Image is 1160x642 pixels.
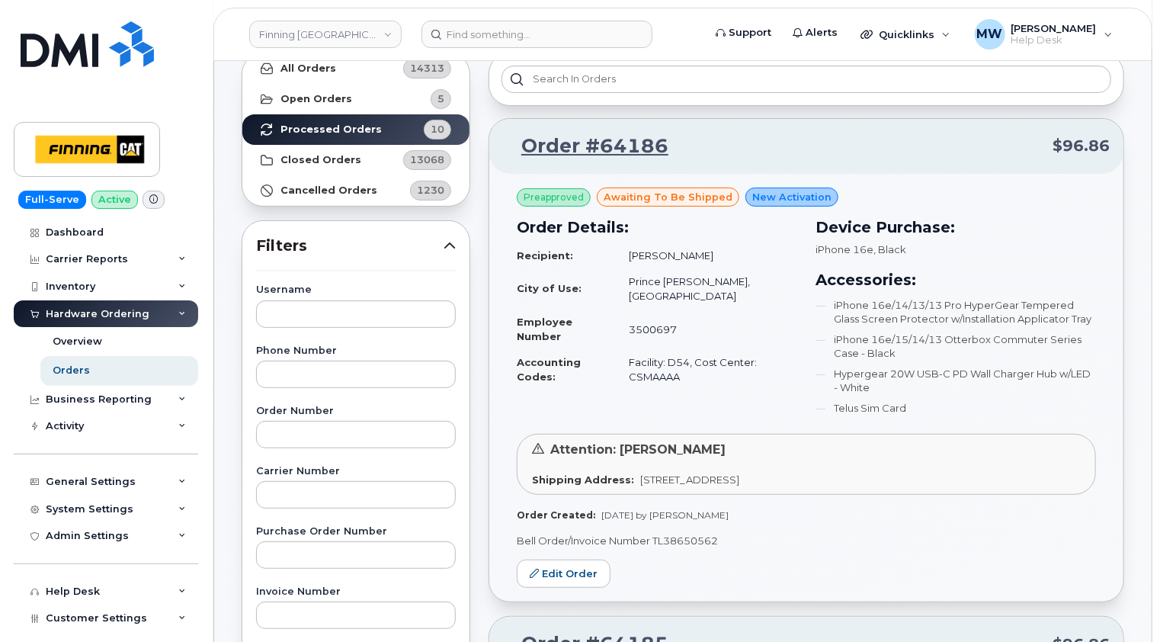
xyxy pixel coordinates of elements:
span: 1230 [417,183,444,197]
span: MW [977,25,1003,43]
span: iPhone 16e [816,243,873,255]
h3: Order Details: [517,216,797,239]
span: [PERSON_NAME] [1011,22,1097,34]
span: , Black [873,243,906,255]
a: Finning Canada [249,21,402,48]
li: Hypergear 20W USB-C PD Wall Charger Hub w/LED - White [816,367,1096,395]
span: [DATE] by [PERSON_NAME] [601,509,729,521]
li: Telus Sim Card [816,401,1096,416]
a: All Orders14313 [242,53,469,84]
strong: Processed Orders [280,124,382,136]
a: Support [705,18,782,48]
span: Filters [256,235,444,257]
div: Matthew Walshe [964,19,1123,50]
span: Quicklinks [879,28,934,40]
strong: Shipping Address: [532,473,634,486]
label: Username [256,285,456,295]
a: Edit Order [517,560,610,588]
span: $96.86 [1053,135,1110,157]
span: Help Desk [1011,34,1097,47]
span: Attention: [PERSON_NAME] [550,442,726,457]
span: Preapproved [524,191,584,204]
strong: Open Orders [280,93,352,105]
label: Carrier Number [256,467,456,477]
span: 14313 [410,61,444,75]
label: Order Number [256,406,456,416]
td: [PERSON_NAME] [615,242,797,269]
strong: Cancelled Orders [280,185,377,197]
a: Order #64186 [503,133,668,160]
strong: City of Use: [517,282,582,294]
label: Phone Number [256,346,456,356]
td: 3500697 [615,309,797,349]
strong: All Orders [280,63,336,75]
span: New Activation [752,190,832,204]
input: Search in orders [501,66,1111,93]
strong: Employee Number [517,316,572,342]
span: Support [729,25,771,40]
h3: Device Purchase: [816,216,1096,239]
input: Find something... [421,21,652,48]
a: Processed Orders10 [242,114,469,145]
span: Alerts [806,25,838,40]
a: Alerts [782,18,848,48]
strong: Recipient: [517,249,573,262]
a: Closed Orders13068 [242,145,469,175]
div: Quicklinks [850,19,961,50]
span: 10 [431,122,444,136]
strong: Order Created: [517,509,595,521]
h3: Accessories: [816,268,1096,291]
label: Invoice Number [256,587,456,597]
td: Facility: D54, Cost Center: CSMAAAA [615,349,797,390]
a: Cancelled Orders1230 [242,175,469,206]
strong: Closed Orders [280,154,361,166]
p: Bell Order/Invoice Number TL38650562 [517,534,1096,548]
span: [STREET_ADDRESS] [640,473,739,486]
a: Open Orders5 [242,84,469,114]
li: iPhone 16e/14/13/13 Pro HyperGear Tempered Glass Screen Protector w/Installation Applicator Tray [816,298,1096,326]
span: 13068 [410,152,444,167]
span: 5 [437,91,444,106]
span: awaiting to be shipped [604,190,732,204]
strong: Accounting Codes: [517,356,581,383]
li: iPhone 16e/15/14/13 Otterbox Commuter Series Case - Black [816,332,1096,361]
td: Prince [PERSON_NAME], [GEOGRAPHIC_DATA] [615,268,797,309]
label: Purchase Order Number [256,527,456,537]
